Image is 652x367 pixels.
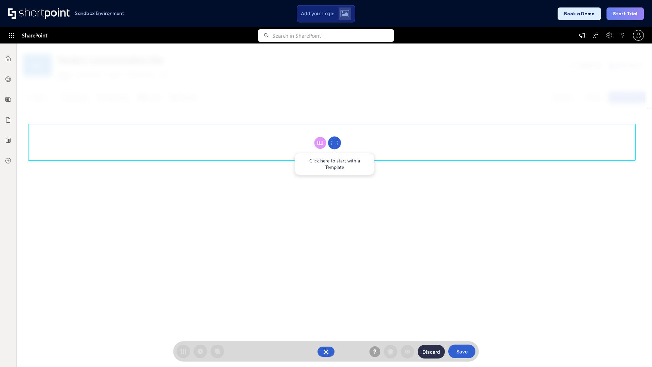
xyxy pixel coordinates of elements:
[75,12,124,15] h1: Sandbox Environment
[301,11,334,17] span: Add your Logo:
[558,7,601,20] button: Book a Demo
[618,334,652,367] iframe: Chat Widget
[340,10,349,17] img: Upload logo
[606,7,644,20] button: Start Trial
[272,29,394,42] input: Search in SharePoint
[22,27,47,43] span: SharePoint
[448,345,475,358] button: Save
[418,345,445,359] button: Discard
